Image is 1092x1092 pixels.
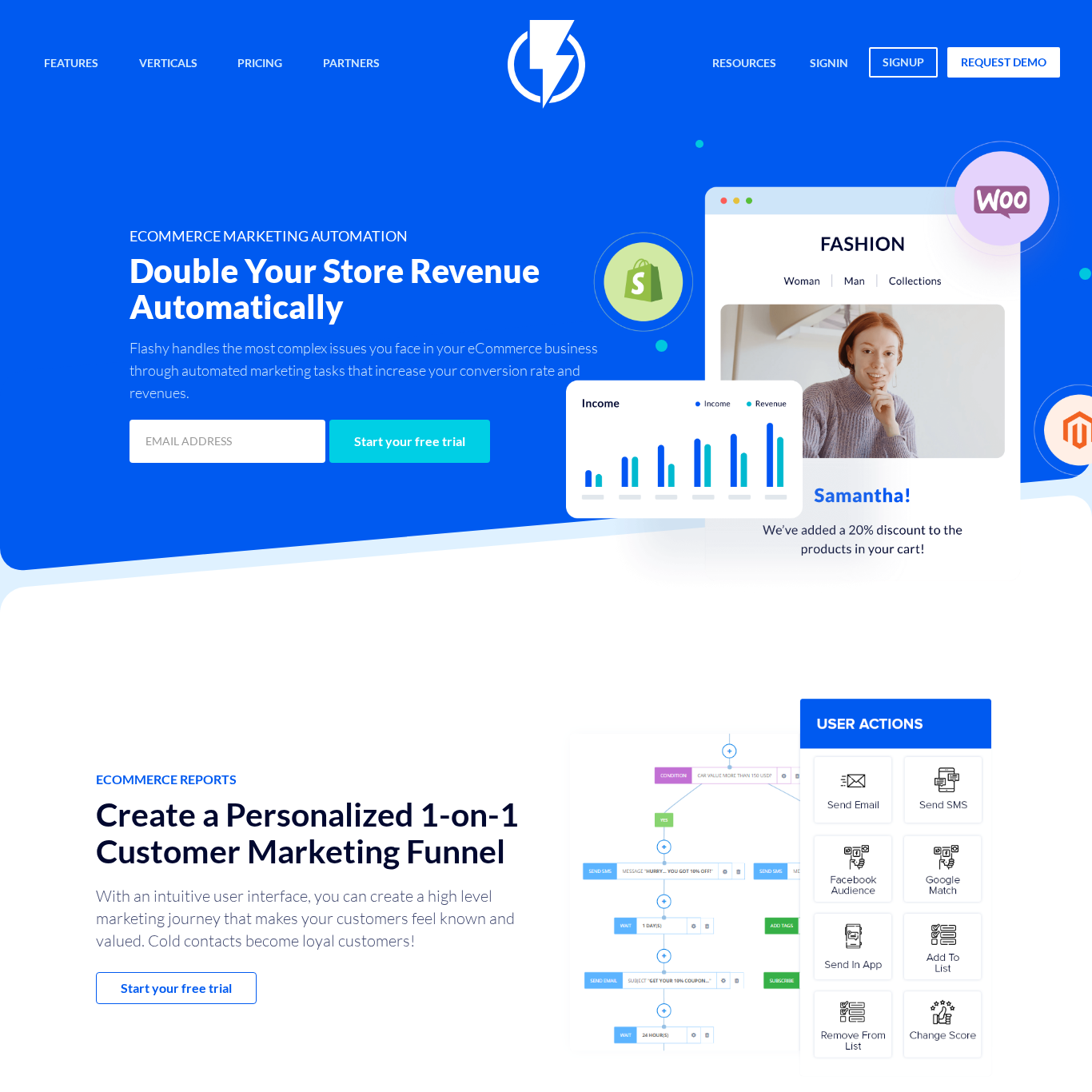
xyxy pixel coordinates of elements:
a: signup [869,47,938,78]
p: Flashy handles the most complex issues you face in your eCommerce business through automated mark... [130,337,620,404]
h1: ECOMMERCE MARKETING AUTOMATION [130,229,620,245]
a: request demo [947,47,1060,78]
a: Start your free trial [96,972,257,1005]
a: Pricing [225,47,294,82]
a: Resources [700,47,788,82]
a: signin [798,47,860,82]
span: ECOMMERCE REPORTS [96,771,534,789]
input: EMAIL ADDRESS [130,420,325,463]
input: Start your free trial [329,420,490,463]
h2: Double Your Store Revenue Automatically [130,253,620,325]
h2: Create a Personalized 1-on-1 Customer Marketing Funnel [96,796,534,868]
a: Partners [311,47,392,82]
p: With an intuitive user interface, you can create a high level marketing journey that makes your c... [96,885,534,952]
a: Verticals [127,47,209,82]
a: Features [32,47,110,82]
